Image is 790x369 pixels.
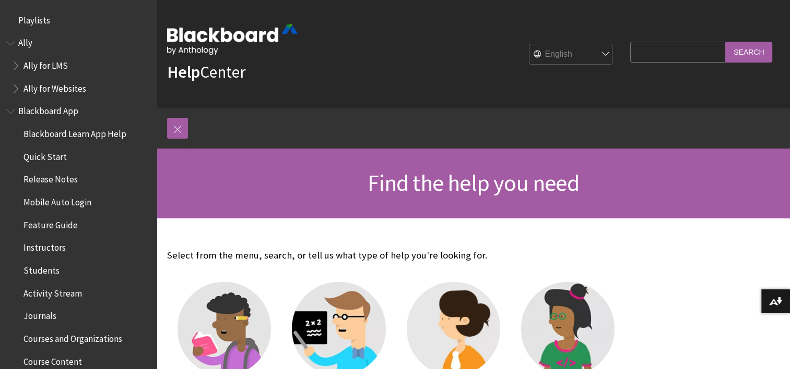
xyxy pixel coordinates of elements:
span: Courses and Organizations [23,330,122,344]
nav: Book outline for Anthology Ally Help [6,34,150,97]
nav: Book outline for Playlists [6,11,150,29]
img: Blackboard by Anthology [167,24,298,55]
span: Mobile Auto Login [23,193,91,207]
span: Students [23,262,60,276]
select: Site Language Selector [529,44,613,65]
span: Find the help you need [368,168,579,197]
span: Ally for LMS [23,57,68,71]
span: Blackboard App [18,103,78,117]
span: Ally [18,34,32,48]
span: Playlists [18,11,50,26]
input: Search [725,42,772,62]
span: Quick Start [23,148,67,162]
span: Blackboard Learn App Help [23,125,126,139]
span: Journals [23,308,56,322]
span: Instructors [23,239,66,253]
span: Ally for Websites [23,80,86,94]
a: HelpCenter [167,62,245,82]
p: Select from the menu, search, or tell us what type of help you're looking for. [167,249,625,262]
span: Course Content [23,353,82,367]
span: Release Notes [23,171,78,185]
span: Feature Guide [23,216,78,230]
strong: Help [167,62,200,82]
span: Activity Stream [23,285,82,299]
